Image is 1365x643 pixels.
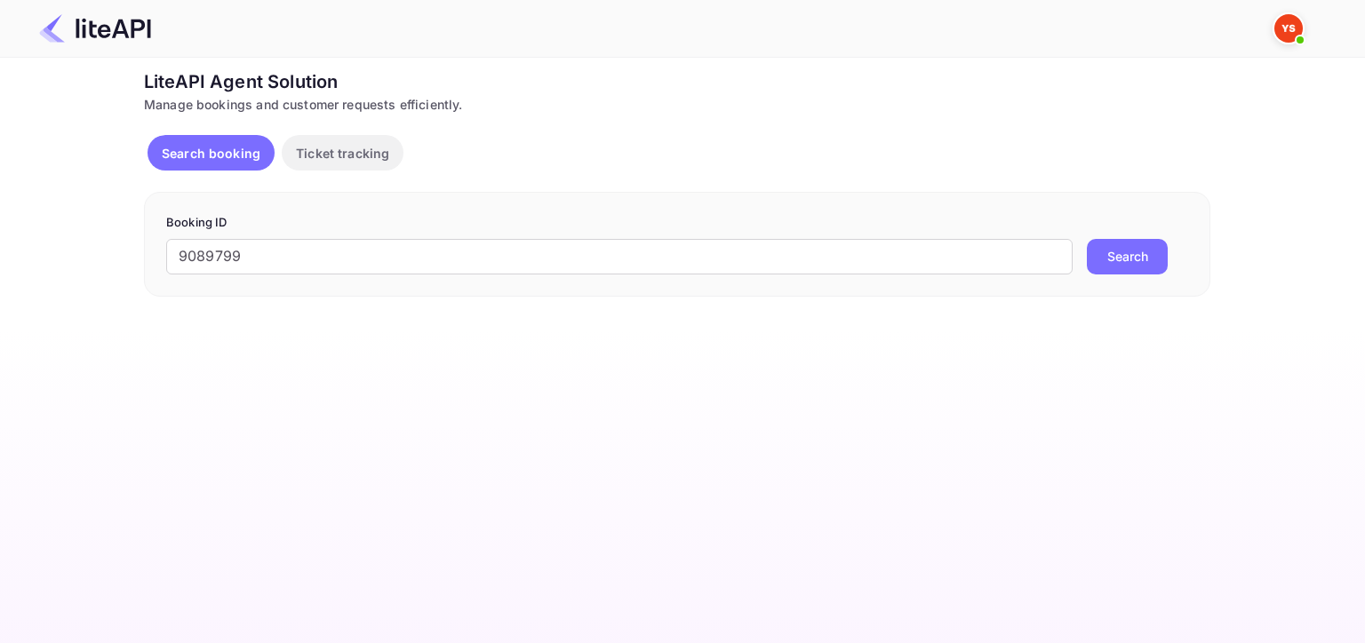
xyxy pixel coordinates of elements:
div: LiteAPI Agent Solution [144,68,1210,95]
button: Search [1087,239,1168,274]
p: Search booking [162,144,260,163]
img: LiteAPI Logo [39,14,151,43]
p: Ticket tracking [296,144,389,163]
div: Manage bookings and customer requests efficiently. [144,95,1210,114]
p: Booking ID [166,214,1188,232]
input: Enter Booking ID (e.g., 63782194) [166,239,1073,274]
img: Yandex Support [1274,14,1303,43]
